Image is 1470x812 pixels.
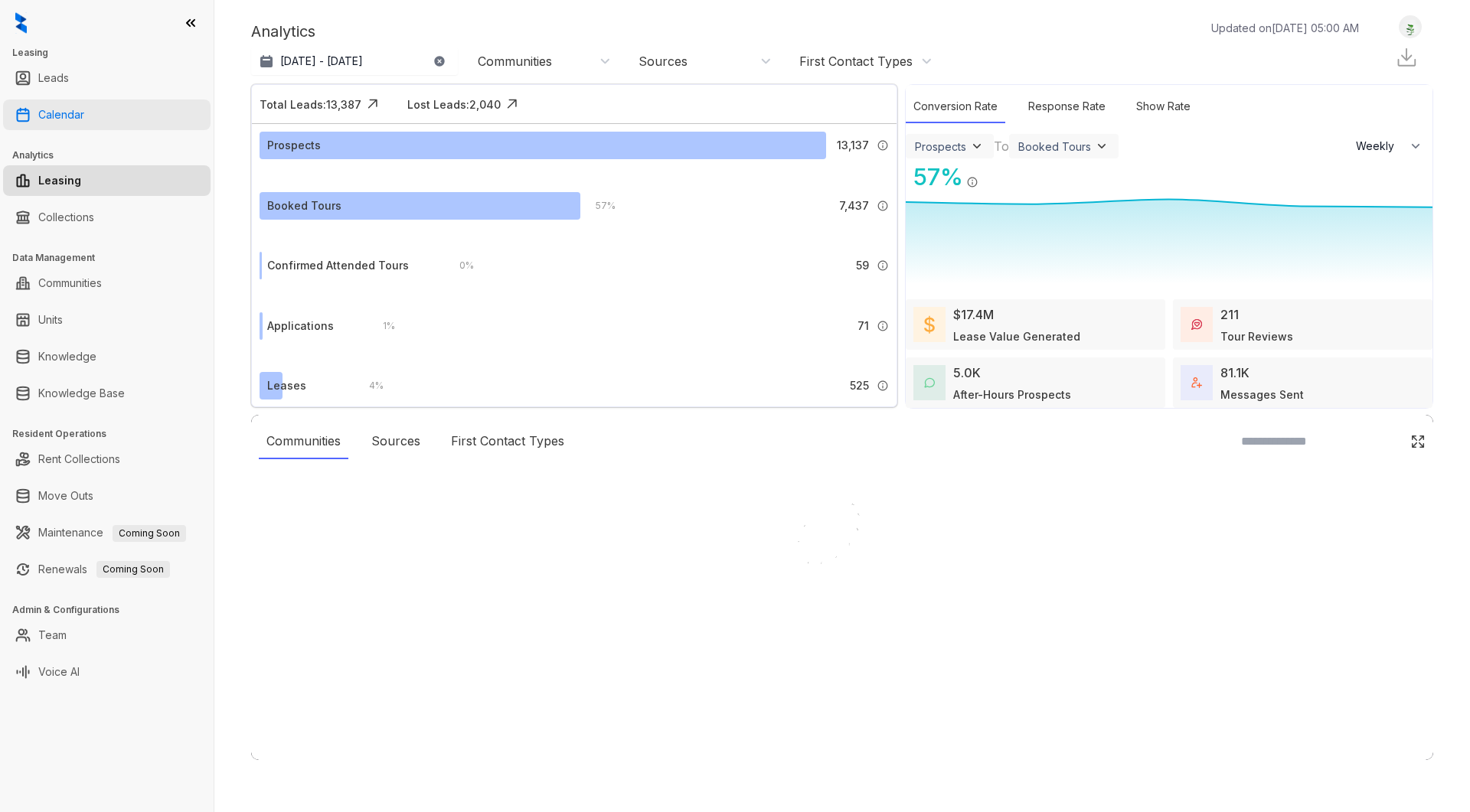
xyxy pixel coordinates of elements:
[501,93,524,116] img: Click Icon
[96,561,170,578] span: Coming Soon
[267,197,341,214] div: Booked Tours
[994,137,1009,155] div: To
[906,160,963,194] div: 57 %
[267,377,306,394] div: Leases
[1220,386,1304,403] div: Messages Sent
[1191,377,1202,388] img: TotalFum
[3,378,211,409] li: Knowledge Base
[3,620,211,651] li: Team
[877,259,889,272] img: Info
[12,46,214,60] h3: Leasing
[478,53,552,70] div: Communities
[12,603,214,617] h3: Admin & Configurations
[38,554,170,585] a: RenewalsComing Soon
[407,96,501,113] div: Lost Leads: 2,040
[259,424,348,459] div: Communities
[953,305,994,324] div: $17.4M
[1129,90,1198,123] div: Show Rate
[799,53,913,70] div: First Contact Types
[877,200,889,212] img: Info
[877,320,889,332] img: Info
[444,257,474,274] div: 0 %
[280,54,363,69] p: [DATE] - [DATE]
[850,377,869,394] span: 525
[1018,140,1091,153] div: Booked Tours
[966,176,978,188] img: Info
[38,657,80,687] a: Voice AI
[837,137,869,154] span: 13,137
[766,468,919,621] img: Loader
[856,257,869,274] span: 59
[38,378,125,409] a: Knowledge Base
[3,481,211,511] li: Move Outs
[267,318,334,334] div: Applications
[3,202,211,233] li: Collections
[1395,46,1418,69] img: Download
[857,318,869,334] span: 71
[953,364,981,382] div: 5.0K
[251,47,458,75] button: [DATE] - [DATE]
[839,197,869,214] span: 7,437
[364,424,428,459] div: Sources
[354,377,384,394] div: 4 %
[38,620,67,651] a: Team
[3,657,211,687] li: Voice AI
[1220,328,1293,344] div: Tour Reviews
[260,96,361,113] div: Total Leads: 13,387
[361,93,384,116] img: Click Icon
[3,444,211,474] li: Rent Collections
[38,444,120,474] a: Rent Collections
[3,268,211,298] li: Communities
[38,165,81,196] a: Leasing
[38,481,93,511] a: Move Outs
[3,341,211,372] li: Knowledge
[113,525,186,542] span: Coming Soon
[3,165,211,196] li: Leasing
[1410,434,1426,449] img: Click Icon
[1021,90,1113,123] div: Response Rate
[12,427,214,441] h3: Resident Operations
[1191,319,1202,330] img: TourReviews
[3,554,211,585] li: Renewals
[815,621,870,637] div: Loading...
[12,148,214,162] h3: Analytics
[267,137,321,154] div: Prospects
[639,53,688,70] div: Sources
[978,162,1001,185] img: Click Icon
[38,63,69,93] a: Leads
[915,140,966,153] div: Prospects
[1220,305,1239,324] div: 211
[877,139,889,152] img: Info
[3,99,211,130] li: Calendar
[1356,139,1403,154] span: Weekly
[15,12,27,34] img: logo
[38,341,96,372] a: Knowledge
[1400,19,1421,35] img: UserAvatar
[12,251,214,265] h3: Data Management
[969,139,985,154] img: ViewFilterArrow
[1347,132,1432,160] button: Weekly
[38,268,102,298] a: Communities
[1220,364,1249,382] div: 81.1K
[906,90,1005,123] div: Conversion Rate
[38,99,84,130] a: Calendar
[953,328,1080,344] div: Lease Value Generated
[580,197,616,214] div: 57 %
[443,424,572,459] div: First Contact Types
[1378,435,1391,448] img: SearchIcon
[924,377,935,389] img: AfterHoursConversations
[251,20,315,43] p: Analytics
[1094,139,1109,154] img: ViewFilterArrow
[367,318,395,334] div: 1 %
[924,315,935,334] img: LeaseValue
[953,386,1071,403] div: After-Hours Prospects
[267,257,409,274] div: Confirmed Attended Tours
[1211,20,1359,36] p: Updated on [DATE] 05:00 AM
[38,305,63,335] a: Units
[877,380,889,392] img: Info
[3,63,211,93] li: Leads
[3,305,211,335] li: Units
[3,517,211,548] li: Maintenance
[38,202,94,233] a: Collections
